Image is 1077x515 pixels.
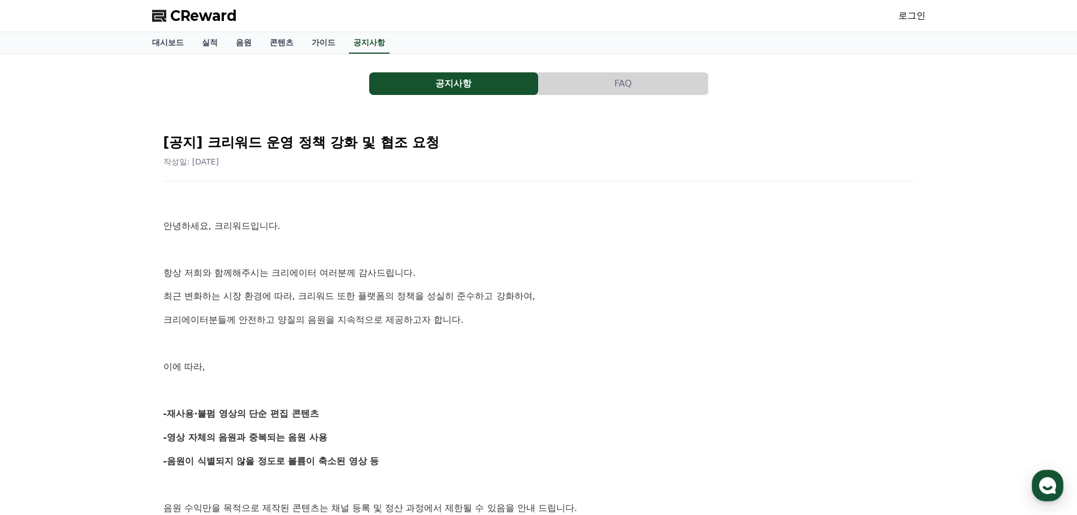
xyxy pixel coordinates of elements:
[539,72,708,95] button: FAQ
[261,32,302,54] a: 콘텐츠
[163,266,914,280] p: 항상 저희와 함께해주시는 크리에이터 여러분께 감사드립니다.
[163,456,379,466] strong: -음원이 식별되지 않을 정도로 볼륨이 축소된 영상 등
[369,72,538,95] button: 공지사항
[170,7,237,25] span: CReward
[163,133,914,152] h2: [공지] 크리워드 운영 정책 강화 및 협조 요청
[369,72,539,95] a: 공지사항
[163,313,914,327] p: 크리에이터분들께 안전하고 양질의 음원을 지속적으로 제공하고자 합니다.
[163,360,914,374] p: 이에 따라,
[349,32,390,54] a: 공지사항
[163,289,914,304] p: 최근 변화하는 시장 환경에 따라, 크리워드 또한 플랫폼의 정책을 성실히 준수하고 강화하여,
[163,219,914,233] p: 안녕하세요, 크리워드입니다.
[163,157,219,166] span: 작성일: [DATE]
[163,408,319,419] strong: -재사용·불펌 영상의 단순 편집 콘텐츠
[163,432,328,443] strong: -영상 자체의 음원과 중복되는 음원 사용
[193,32,227,54] a: 실적
[143,32,193,54] a: 대시보드
[302,32,344,54] a: 가이드
[898,9,925,23] a: 로그인
[152,7,237,25] a: CReward
[227,32,261,54] a: 음원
